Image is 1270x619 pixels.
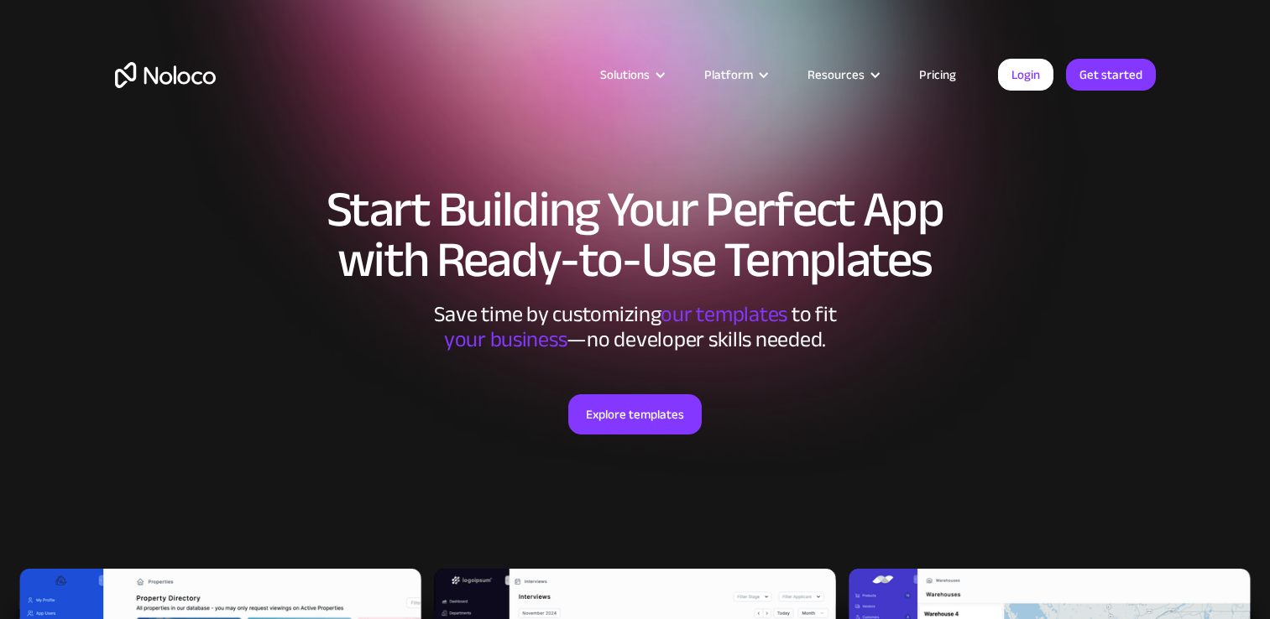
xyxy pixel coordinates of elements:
a: Pricing [898,64,977,86]
a: Get started [1066,59,1156,91]
div: Solutions [579,64,683,86]
div: Save time by customizing to fit ‍ —no developer skills needed. [384,302,887,352]
div: Resources [807,64,865,86]
a: Login [998,59,1053,91]
div: Resources [787,64,898,86]
span: your business [444,319,567,360]
h1: Start Building Your Perfect App with Ready-to-Use Templates [115,185,1156,285]
div: Platform [683,64,787,86]
a: Explore templates [568,394,702,434]
div: Solutions [600,64,650,86]
a: home [115,62,216,88]
span: our templates [661,294,787,335]
div: Platform [704,64,753,86]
